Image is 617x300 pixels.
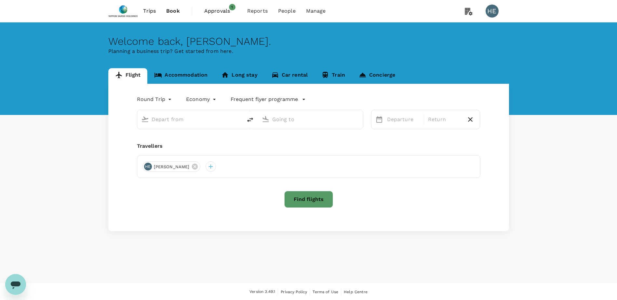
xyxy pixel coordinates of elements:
span: [PERSON_NAME] [150,164,194,170]
a: Car rental [264,68,315,84]
p: Planning a business trip? Get started from here. [108,47,509,55]
p: Departure [387,116,420,123]
div: Travellers [137,142,480,150]
span: Reports [247,7,268,15]
a: Flight [108,68,148,84]
div: HE [486,5,499,18]
span: Version 3.49.1 [249,289,275,295]
input: Going to [272,114,349,124]
span: People [278,7,296,15]
button: Open [358,119,360,120]
img: Nippon Sanso Holdings Singapore Pte Ltd [108,4,138,18]
span: Privacy Policy [281,290,307,294]
a: Help Centre [344,288,368,295]
button: Frequent flyer programme [231,95,306,103]
a: Privacy Policy [281,288,307,295]
div: Round Trip [137,94,173,105]
button: Find flights [284,191,333,208]
div: Welcome back , [PERSON_NAME] . [108,35,509,47]
a: Concierge [352,68,402,84]
a: Train [315,68,352,84]
input: Depart from [152,114,229,124]
p: Frequent flyer programme [231,95,298,103]
a: Accommodation [147,68,214,84]
span: Terms of Use [313,290,338,294]
a: Terms of Use [313,288,338,295]
span: Help Centre [344,290,368,294]
div: HE [144,163,152,170]
span: Manage [306,7,326,15]
button: delete [242,112,258,128]
button: Open [238,119,239,120]
span: Trips [143,7,156,15]
span: Book [166,7,180,15]
iframe: Button to launch messaging window [5,274,26,295]
div: Economy [186,94,218,105]
span: Approvals [204,7,237,15]
div: HE[PERSON_NAME] [142,161,201,172]
a: Long stay [214,68,264,84]
p: Return [428,116,461,123]
span: 1 [229,4,235,10]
